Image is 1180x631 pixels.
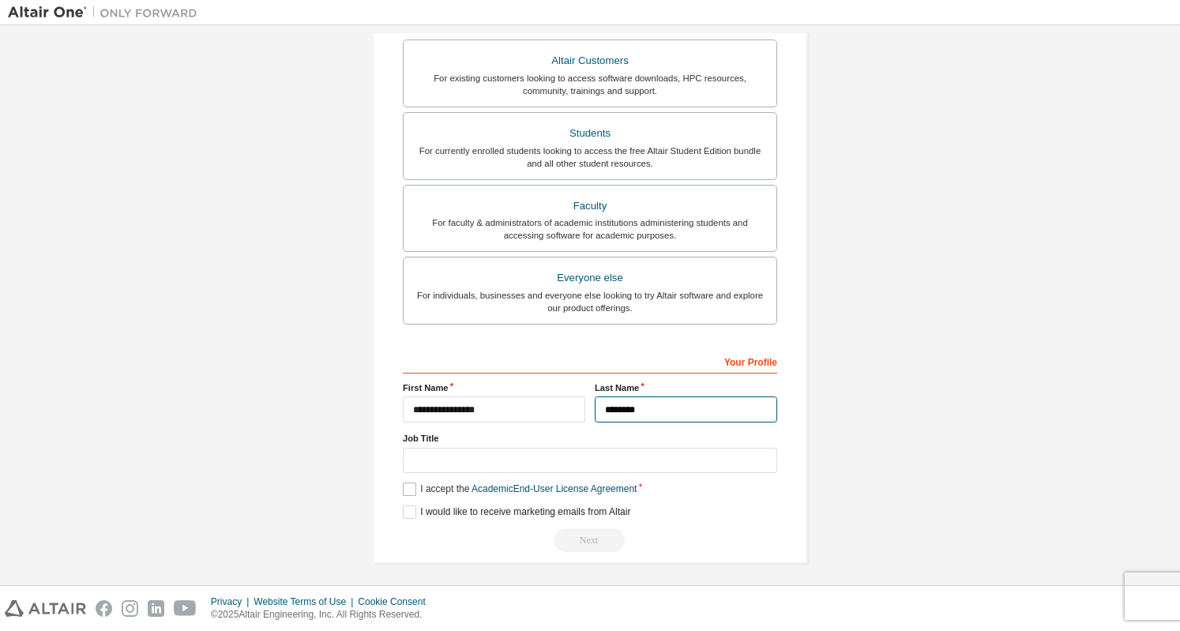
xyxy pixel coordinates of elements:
[413,122,767,145] div: Students
[413,145,767,170] div: For currently enrolled students looking to access the free Altair Student Edition bundle and all ...
[413,289,767,314] div: For individuals, businesses and everyone else looking to try Altair software and explore our prod...
[211,595,254,608] div: Privacy
[403,432,777,445] label: Job Title
[413,216,767,242] div: For faculty & administrators of academic institutions administering students and accessing softwa...
[254,595,358,608] div: Website Terms of Use
[211,608,435,622] p: © 2025 Altair Engineering, Inc. All Rights Reserved.
[595,381,777,394] label: Last Name
[413,195,767,217] div: Faculty
[122,600,138,617] img: instagram.svg
[8,5,205,21] img: Altair One
[413,267,767,289] div: Everyone else
[403,505,630,519] label: I would like to receive marketing emails from Altair
[96,600,112,617] img: facebook.svg
[403,381,585,394] label: First Name
[413,72,767,97] div: For existing customers looking to access software downloads, HPC resources, community, trainings ...
[403,483,637,496] label: I accept the
[403,348,777,374] div: Your Profile
[413,50,767,72] div: Altair Customers
[403,528,777,552] div: Read and acccept EULA to continue
[5,600,86,617] img: altair_logo.svg
[148,600,164,617] img: linkedin.svg
[358,595,434,608] div: Cookie Consent
[174,600,197,617] img: youtube.svg
[472,483,637,494] a: Academic End-User License Agreement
